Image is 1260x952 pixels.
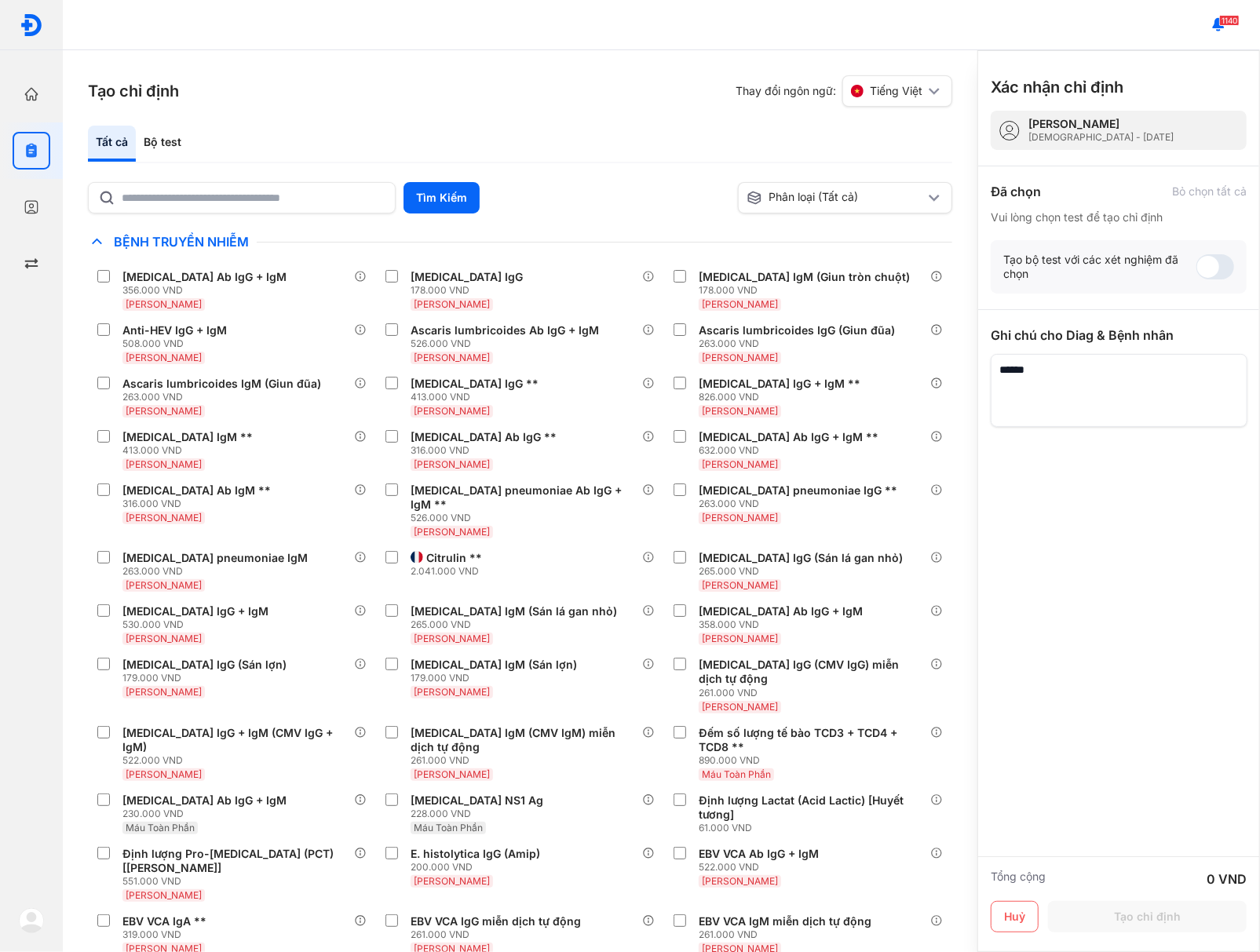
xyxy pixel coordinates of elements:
span: [PERSON_NAME] [126,512,202,523]
div: [MEDICAL_DATA] Ab IgM ** [122,483,271,498]
div: 261.000 VND [699,928,878,941]
img: logo [20,13,43,37]
span: [PERSON_NAME] [126,768,202,780]
div: [MEDICAL_DATA] pneumoniae IgG ** [699,483,897,498]
div: Bỏ chọn tất cả [1172,184,1247,199]
span: [PERSON_NAME] [126,298,202,310]
button: Tạo chỉ định [1048,901,1247,932]
div: [MEDICAL_DATA] IgG (CMV IgG) miễn dịch tự động [699,658,924,686]
div: 826.000 VND [699,391,867,403]
div: 261.000 VND [411,928,587,941]
div: [MEDICAL_DATA] pneumoniae Ab IgG + IgM ** [411,483,636,512]
span: [PERSON_NAME] [126,633,202,644]
div: 508.000 VND [122,337,233,350]
div: EBV VCA IgG miễn dịch tự động [411,914,581,928]
div: 228.000 VND [411,808,550,820]
span: Máu Toàn Phần [702,768,771,780]
span: [PERSON_NAME] [702,512,778,523]
span: [PERSON_NAME] [702,458,778,470]
span: [PERSON_NAME] [414,526,490,538]
span: 1140 [1219,15,1240,26]
span: [PERSON_NAME] [126,352,202,363]
div: Tất cả [88,126,136,162]
div: 61.000 VND [699,822,930,834]
div: Anti-HEV IgG + IgM [122,323,227,337]
span: [PERSON_NAME] [702,405,778,417]
span: [PERSON_NAME] [126,686,202,698]
div: EBV VCA IgM miễn dịch tự động [699,914,871,928]
span: [PERSON_NAME] [414,352,490,363]
h3: Xác nhận chỉ định [991,76,1123,98]
div: 356.000 VND [122,284,293,297]
div: 178.000 VND [411,284,529,297]
div: 632.000 VND [699,444,885,457]
span: [PERSON_NAME] [414,458,490,470]
div: 358.000 VND [699,618,869,631]
div: [MEDICAL_DATA] IgG (Sán lợn) [122,658,287,672]
img: logo [19,908,44,933]
div: [MEDICAL_DATA] Ab IgG + IgM [122,793,287,808]
div: 265.000 VND [411,618,623,631]
div: 200.000 VND [411,861,546,874]
span: [PERSON_NAME] [414,875,490,887]
span: Máu Toàn Phần [126,822,195,833]
div: 263.000 VND [699,498,904,510]
div: Đếm số lượng tế bào TCD3 + TCD4 + TCD8 ** [699,726,924,754]
div: 261.000 VND [411,754,642,767]
span: [PERSON_NAME] [414,298,490,310]
div: Thay đổi ngôn ngữ: [736,75,952,107]
div: 230.000 VND [122,808,293,820]
div: Citrulin ** [426,551,482,565]
div: [MEDICAL_DATA] IgM (Sán lợn) [411,658,577,672]
h3: Tạo chỉ định [88,80,179,102]
div: [MEDICAL_DATA] IgM (Sán lá gan nhỏ) [411,604,617,618]
div: Ascaris lumbricoides IgG (Giun đũa) [699,323,895,337]
div: [MEDICAL_DATA] IgG (Sán lá gan nhỏ) [699,551,903,565]
div: [DEMOGRAPHIC_DATA] - [DATE] [1028,131,1174,144]
div: [MEDICAL_DATA] IgM (Giun tròn chuột) [699,270,910,284]
div: 526.000 VND [411,337,605,350]
div: 890.000 VND [699,754,930,767]
div: 413.000 VND [411,391,545,403]
div: 316.000 VND [122,498,277,510]
div: E. histolytica IgG (Amip) [411,847,540,861]
div: [MEDICAL_DATA] Ab IgG + IgM [122,270,287,284]
div: [MEDICAL_DATA] IgG + IgM (CMV IgG + IgM) [122,726,348,754]
span: [PERSON_NAME] [126,405,202,417]
div: Tổng cộng [991,870,1046,888]
div: 316.000 VND [411,444,563,457]
div: 263.000 VND [122,391,327,403]
span: [PERSON_NAME] [414,405,490,417]
div: Tạo bộ test với các xét nghiệm đã chọn [1003,253,1196,281]
div: Vui lòng chọn test để tạo chỉ định [991,210,1247,224]
div: EBV VCA Ab IgG + IgM [699,847,819,861]
div: 178.000 VND [699,284,916,297]
div: Đã chọn [991,182,1041,201]
div: [MEDICAL_DATA] IgG + IgM ** [699,377,860,391]
div: 0 VND [1207,870,1247,888]
span: [PERSON_NAME] [702,579,778,591]
span: Tiếng Việt [870,84,922,98]
span: [PERSON_NAME] [126,458,202,470]
div: [MEDICAL_DATA] Ab IgG ** [411,430,557,444]
span: [PERSON_NAME] [414,633,490,644]
span: [PERSON_NAME] [702,701,778,713]
span: [PERSON_NAME] [414,768,490,780]
div: Ascaris lumbricoides Ab IgG + IgM [411,323,599,337]
div: 263.000 VND [699,337,901,350]
span: [PERSON_NAME] [126,579,202,591]
div: 551.000 VND [122,875,354,888]
div: Định lượng Lactat (Acid Lactic) [Huyết tương] [699,793,924,822]
div: [MEDICAL_DATA] IgG + IgM [122,604,268,618]
div: [MEDICAL_DATA] IgG ** [411,377,539,391]
div: [MEDICAL_DATA] NS1 Ag [411,793,543,808]
div: 261.000 VND [699,687,930,699]
span: Bệnh Truyền Nhiễm [106,234,257,250]
span: Máu Toàn Phần [414,822,483,833]
div: Ascaris lumbricoides IgM (Giun đũa) [122,377,321,391]
div: [MEDICAL_DATA] IgM (CMV IgM) miễn dịch tự động [411,726,636,754]
span: [PERSON_NAME] [702,352,778,363]
div: Định lượng Pro-[MEDICAL_DATA] (PCT) [[PERSON_NAME]] [122,847,348,875]
div: 522.000 VND [699,861,825,874]
div: 522.000 VND [122,754,354,767]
